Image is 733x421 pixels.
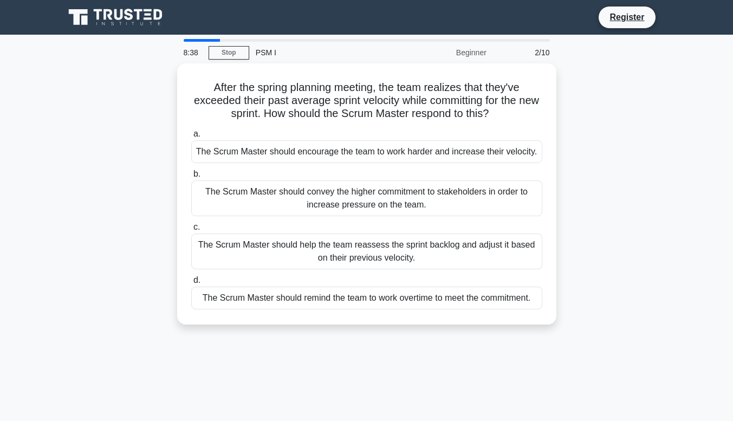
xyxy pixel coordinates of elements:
[190,81,543,121] h5: After the spring planning meeting, the team realizes that they've exceeded their past average spr...
[191,180,542,216] div: The Scrum Master should convey the higher commitment to stakeholders in order to increase pressur...
[191,140,542,163] div: The Scrum Master should encourage the team to work harder and increase their velocity.
[398,42,493,63] div: Beginner
[191,234,542,269] div: The Scrum Master should help the team reassess the sprint backlog and adjust it based on their pr...
[191,287,542,309] div: The Scrum Master should remind the team to work overtime to meet the commitment.
[193,222,200,231] span: c.
[493,42,556,63] div: 2/10
[193,169,200,178] span: b.
[603,10,651,24] a: Register
[209,46,249,60] a: Stop
[193,129,200,138] span: a.
[177,42,209,63] div: 8:38
[249,42,398,63] div: PSM I
[193,275,200,284] span: d.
